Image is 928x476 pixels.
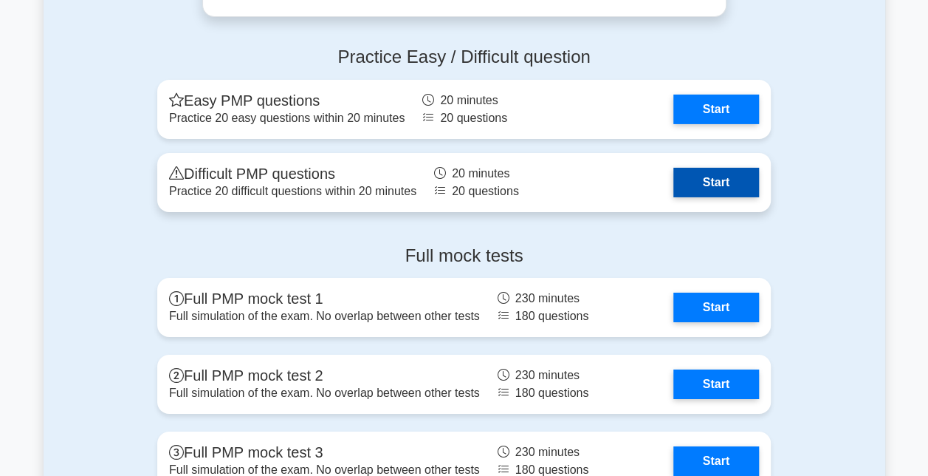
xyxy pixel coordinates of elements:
h4: Full mock tests [157,245,771,267]
h4: Practice Easy / Difficult question [157,47,771,68]
a: Start [673,370,759,399]
a: Start [673,446,759,476]
a: Start [673,168,759,197]
a: Start [673,95,759,124]
a: Start [673,293,759,322]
